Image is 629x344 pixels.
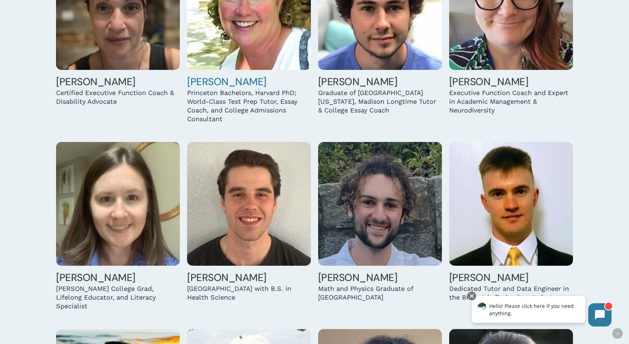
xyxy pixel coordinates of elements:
[56,284,180,311] div: [PERSON_NAME] College Grad, Lifelong Educator, and Literacy Specialist
[449,142,573,266] img: Michael Chifala
[449,271,529,284] a: [PERSON_NAME]
[187,88,311,123] div: Princeton Bachelors, Harvard PhD; World-Class Test Prep Tutor, Essay Coach, and College Admission...
[56,88,180,106] div: Certified Executive Function Coach & Disability Advocate
[318,142,442,266] img: George Buck
[56,271,135,284] a: [PERSON_NAME]
[318,271,397,284] a: [PERSON_NAME]
[187,75,266,88] a: [PERSON_NAME]
[187,271,266,284] a: [PERSON_NAME]
[449,75,529,88] a: [PERSON_NAME]
[449,88,573,115] div: Executive Function Coach and Expert in Academic Management & Neurodiversity
[464,290,619,334] iframe: Chatbot
[318,284,442,302] div: Math and Physics Graduate of [GEOGRAPHIC_DATA]
[56,142,180,266] img: Hannah Brooks
[56,75,135,88] a: [PERSON_NAME]
[318,88,442,115] div: Graduate of [GEOGRAPHIC_DATA][US_STATE], Madison Longtime Tutor & College Essay Coach
[449,284,573,302] div: Dedicated Tutor and Data Engineer in the Biometric Technology Industry
[187,142,311,266] img: Colten Brown
[187,284,311,302] div: [GEOGRAPHIC_DATA] with B.S. in Health Science
[318,75,397,88] a: [PERSON_NAME]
